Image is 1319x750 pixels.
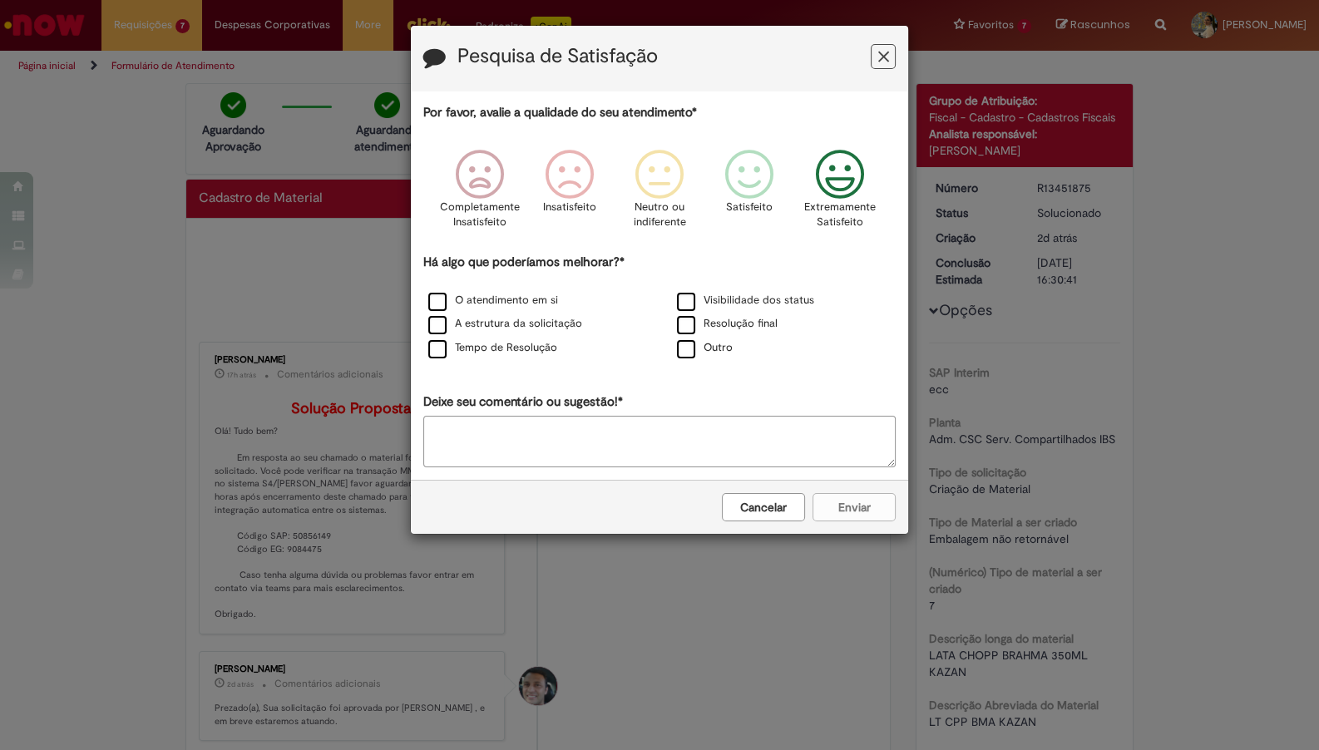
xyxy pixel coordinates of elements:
[726,200,773,215] p: Satisfeito
[677,293,814,308] label: Visibilidade dos status
[722,493,805,521] button: Cancelar
[428,293,558,308] label: O atendimento em si
[543,200,596,215] p: Insatisfeito
[630,200,689,230] p: Neutro ou indiferente
[457,46,658,67] label: Pesquisa de Satisfação
[803,200,875,230] p: Extremamente Satisfeito
[527,137,612,251] div: Insatisfeito
[428,340,557,356] label: Tempo de Resolução
[423,104,697,121] label: Por favor, avalie a qualidade do seu atendimento*
[423,393,623,411] label: Deixe seu comentário ou sugestão!*
[423,254,896,361] div: Há algo que poderíamos melhorar?*
[617,137,702,251] div: Neutro ou indiferente
[428,316,582,332] label: A estrutura da solicitação
[797,137,882,251] div: Extremamente Satisfeito
[437,137,521,251] div: Completamente Insatisfeito
[677,316,778,332] label: Resolução final
[440,200,520,230] p: Completamente Insatisfeito
[707,137,792,251] div: Satisfeito
[677,340,733,356] label: Outro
